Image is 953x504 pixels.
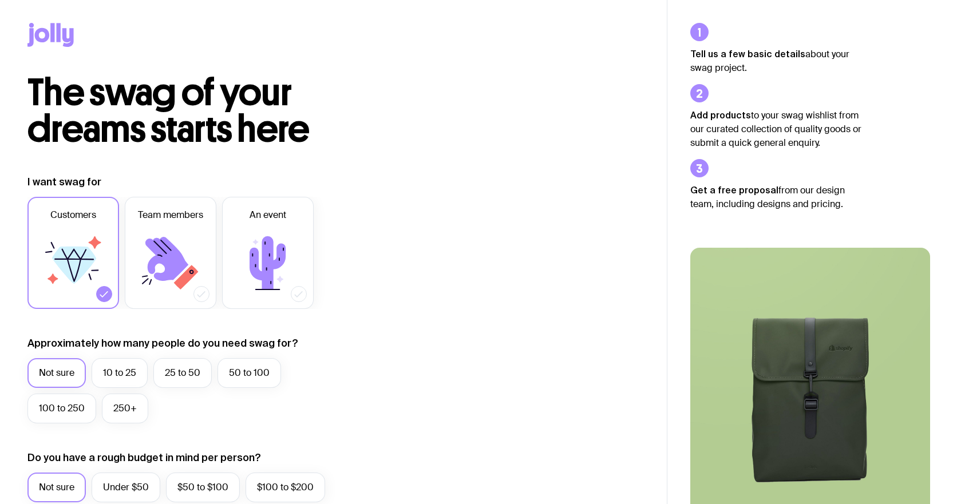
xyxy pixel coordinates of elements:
[27,175,101,189] label: I want swag for
[102,394,148,423] label: 250+
[27,70,310,152] span: The swag of your dreams starts here
[50,208,96,222] span: Customers
[27,336,298,350] label: Approximately how many people do you need swag for?
[153,358,212,388] label: 25 to 50
[690,110,751,120] strong: Add products
[690,49,805,59] strong: Tell us a few basic details
[246,473,325,502] label: $100 to $200
[690,47,862,75] p: about your swag project.
[166,473,240,502] label: $50 to $100
[92,358,148,388] label: 10 to 25
[27,473,86,502] label: Not sure
[690,108,862,150] p: to your swag wishlist from our curated collection of quality goods or submit a quick general enqu...
[27,451,261,465] label: Do you have a rough budget in mind per person?
[27,358,86,388] label: Not sure
[218,358,281,388] label: 50 to 100
[27,394,96,423] label: 100 to 250
[690,183,862,211] p: from our design team, including designs and pricing.
[138,208,203,222] span: Team members
[250,208,286,222] span: An event
[92,473,160,502] label: Under $50
[690,185,778,195] strong: Get a free proposal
